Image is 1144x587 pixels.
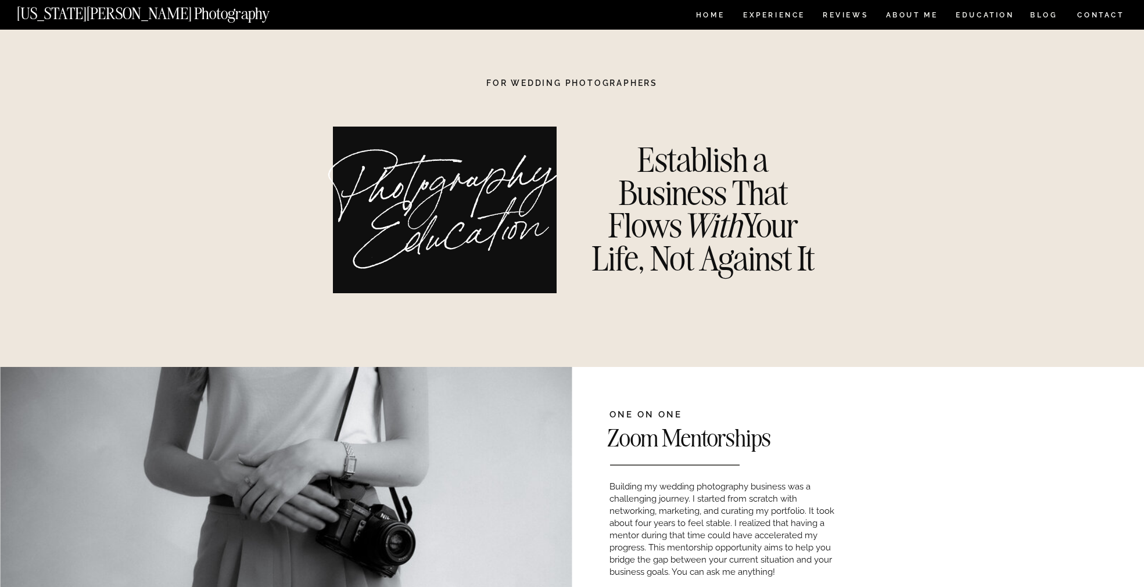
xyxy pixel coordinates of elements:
a: [US_STATE][PERSON_NAME] Photography [17,6,309,16]
h1: Photography Education [320,151,577,282]
a: BLOG [1030,12,1058,21]
a: HOME [694,12,727,21]
a: REVIEWS [823,12,866,21]
h1: For Wedding Photographers [453,79,691,88]
a: CONTACT [1077,9,1125,21]
a: EDUCATION [955,12,1016,21]
i: With [682,204,741,246]
a: Experience [743,12,804,21]
h3: Establish a Business That Flows Your Life, Not Against It [582,143,825,276]
h2: Zoom Mentorships [607,426,914,458]
a: ABOUT ME [885,12,938,21]
h2: One on one [609,410,833,421]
